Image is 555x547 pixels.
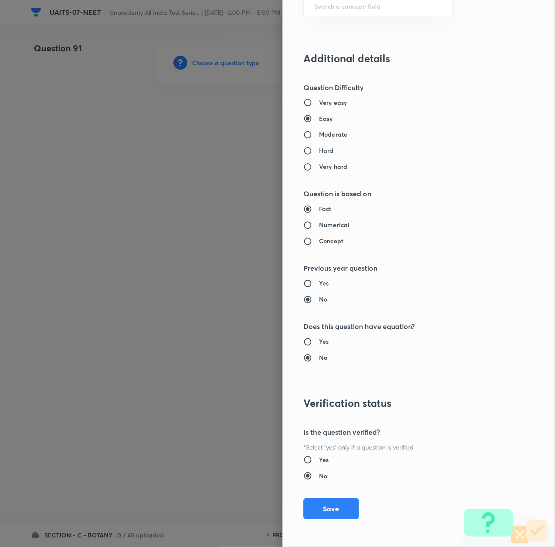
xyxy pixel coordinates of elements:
[303,189,505,199] h5: Question is based on
[303,397,505,410] h3: Verification status
[319,130,347,139] h6: Moderate
[303,443,505,452] p: *Select 'yes' only if a question is verified
[319,205,332,214] h6: Fact
[319,295,327,304] h6: No
[319,98,347,107] h6: Very easy
[319,114,333,123] h6: Easy
[448,5,449,7] button: Open
[303,52,505,65] h3: Additional details
[319,472,327,481] h6: No
[303,322,505,332] h5: Does this question have equation?
[303,82,505,93] h5: Question Difficulty
[319,237,343,246] h6: Concept
[319,337,329,346] h6: Yes
[303,498,359,519] button: Save
[303,427,505,438] h5: Is the question verified?
[319,456,329,465] h6: Yes
[319,162,347,171] h6: Very hard
[303,263,505,274] h5: Previous year question
[319,221,349,230] h6: Numerical
[319,279,329,288] h6: Yes
[319,353,327,362] h6: No
[319,146,334,155] h6: Hard
[314,2,442,10] input: Search a concept-field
